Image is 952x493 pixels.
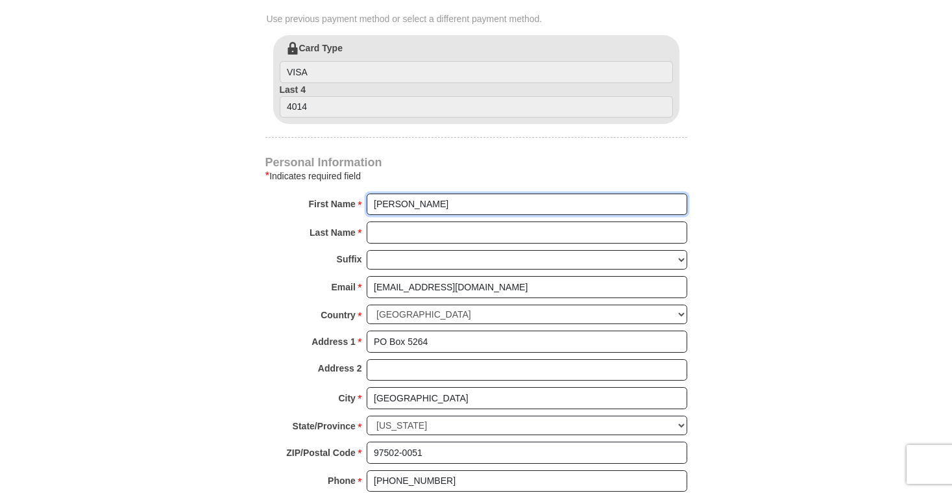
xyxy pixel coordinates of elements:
strong: Country [321,306,356,324]
input: Last 4 [280,96,673,118]
strong: State/Province [293,417,356,435]
span: Use previous payment method or select a different payment method. [267,12,689,25]
strong: Last Name [310,223,356,242]
strong: First Name [309,195,356,213]
strong: Email [332,278,356,296]
strong: Address 2 [318,359,362,377]
h4: Personal Information [265,157,687,168]
strong: Address 1 [311,333,356,351]
label: Card Type [280,42,673,83]
strong: Phone [328,472,356,490]
strong: Suffix [337,250,362,268]
strong: ZIP/Postal Code [286,444,356,462]
strong: City [338,389,355,407]
div: Indicates required field [265,168,687,184]
label: Last 4 [280,83,673,118]
input: Card Type [280,61,673,83]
